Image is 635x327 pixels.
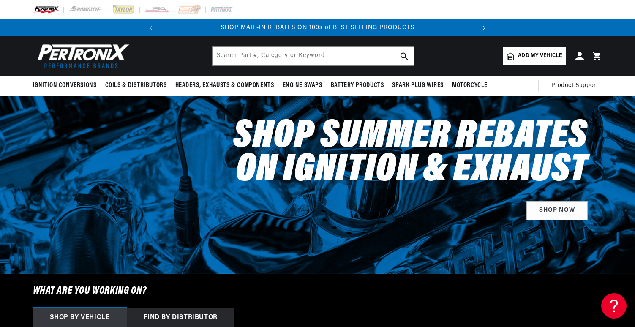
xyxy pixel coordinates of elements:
span: Spark Plug Wires [392,81,444,90]
summary: Product Support [551,76,602,96]
span: Ignition Conversions [33,81,97,90]
button: Translation missing: en.sections.announcements.next_announcement [476,19,493,36]
span: Add my vehicle [518,52,562,60]
h6: What are you working on? [12,274,624,308]
div: 1 of 2 [159,23,476,33]
input: Search Part #, Category or Keyword [213,47,414,65]
a: SHOP NOW [526,201,588,220]
a: SHOP MAIL-IN REBATES ON 100s of BEST SELLING PRODUCTS [221,25,414,31]
span: Motorcycle [452,81,488,90]
span: Headers, Exhausts & Components [175,81,274,90]
summary: Spark Plug Wires [388,76,448,95]
span: Product Support [551,81,598,90]
div: Shop by vehicle [33,308,127,327]
div: Announcement [159,23,476,33]
h2: Shop Summer Rebates on Ignition & Exhaust [233,120,587,188]
summary: Coils & Distributors [101,76,171,95]
summary: Motorcycle [448,76,492,95]
slideshow-component: Translation missing: en.sections.announcements.announcement_bar [12,19,624,36]
summary: Engine Swaps [278,76,327,95]
summary: Battery Products [327,76,388,95]
span: Battery Products [331,81,384,90]
a: Add my vehicle [503,47,566,65]
span: Coils & Distributors [105,81,167,90]
button: search button [395,47,414,65]
summary: Ignition Conversions [33,76,101,95]
img: Pertronix [33,41,130,71]
summary: Headers, Exhausts & Components [171,76,278,95]
div: Find by Distributor [127,308,234,327]
span: Engine Swaps [283,81,322,90]
button: Translation missing: en.sections.announcements.previous_announcement [142,19,159,36]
